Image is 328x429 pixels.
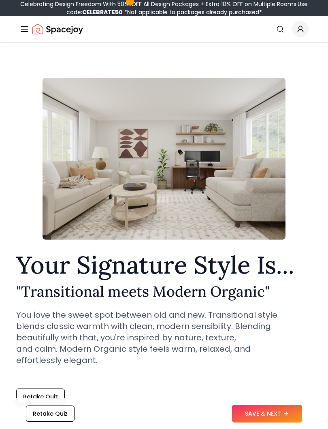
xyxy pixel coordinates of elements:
[82,8,123,16] b: CELEBRATE50
[32,21,83,37] img: Spacejoy Logo
[32,21,83,37] a: Spacejoy
[123,8,262,16] span: *Not applicable to packages already purchased*
[16,283,312,299] h2: " Transitional meets Modern Organic "
[232,405,302,423] button: SAVE & NEXT
[16,389,65,405] button: Retake Quiz
[19,16,309,42] nav: Global
[16,253,312,277] h1: Your Signature Style Is...
[16,309,288,366] p: You love the sweet spot between old and new. Transitional style blends classic warmth with clean,...
[43,78,285,240] img: Transitional meets Modern Organic Style Example
[26,406,75,422] button: Retake Quiz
